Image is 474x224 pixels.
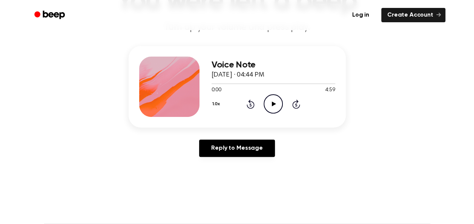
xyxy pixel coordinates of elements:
span: [DATE] · 04:44 PM [212,72,264,78]
span: 0:00 [212,86,221,94]
h3: Voice Note [212,60,335,70]
a: Reply to Message [199,140,275,157]
a: Beep [29,8,72,23]
button: 1.0x [212,98,223,110]
span: 4:59 [325,86,335,94]
a: Log in [345,6,377,24]
a: Create Account [381,8,445,22]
